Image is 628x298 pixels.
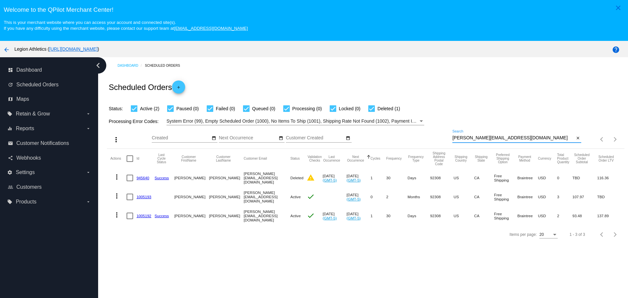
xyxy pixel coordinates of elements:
[8,94,91,104] a: map Maps
[557,149,572,168] mat-header-cell: Total Product Quantity
[212,136,216,141] mat-icon: date_range
[219,135,278,141] input: Next Occurrence
[347,197,361,201] a: (GMT-5)
[7,111,12,116] i: local_offer
[16,169,35,175] span: Settings
[323,178,337,182] a: (GMT-5)
[474,168,494,187] mat-cell: CA
[8,65,91,75] a: dashboard Dashboard
[557,168,572,187] mat-cell: 0
[339,105,360,113] span: Locked (0)
[494,187,517,206] mat-cell: Free Shipping
[307,193,315,201] mat-icon: check
[175,85,183,93] mat-icon: add
[307,212,315,219] mat-icon: check
[290,195,301,199] span: Active
[8,182,91,192] a: people_outline Customers
[538,168,557,187] mat-cell: USD
[216,105,235,113] span: Failed (0)
[86,199,91,204] i: arrow_drop_down
[347,155,365,162] button: Change sorting for NextOccurrenceUtc
[16,126,34,131] span: Reports
[408,187,430,206] mat-cell: Months
[136,176,149,180] a: 945640
[371,206,386,225] mat-cell: 1
[8,67,13,73] i: dashboard
[386,157,402,161] button: Change sorting for Frequency
[538,187,557,206] mat-cell: USD
[596,228,609,241] button: Previous page
[371,187,386,206] mat-cell: 0
[113,211,121,219] mat-icon: more_vert
[290,176,304,180] span: Deleted
[279,136,283,141] mat-icon: date_range
[8,82,13,87] i: update
[112,136,120,144] mat-icon: more_vert
[93,60,103,71] i: chevron_left
[597,155,615,162] button: Change sorting for LifetimeValue
[576,136,580,141] mat-icon: close
[86,170,91,175] i: arrow_drop_down
[244,157,267,161] button: Change sorting for CustomerEmail
[569,232,585,237] div: 1 - 3 of 3
[347,206,371,225] mat-cell: [DATE]
[4,20,248,31] small: This is your merchant website where you can access your account and connected site(s). If you hav...
[557,187,572,206] mat-cell: 3
[408,155,424,162] button: Change sorting for FrequencyType
[16,96,29,102] span: Maps
[557,206,572,225] mat-cell: 2
[474,155,488,162] button: Change sorting for ShippingState
[307,149,323,168] mat-header-cell: Validation Checks
[430,168,454,187] mat-cell: 92308
[517,206,538,225] mat-cell: Braintree
[572,153,591,164] button: Change sorting for Subtotal
[408,168,430,187] mat-cell: Days
[145,61,186,71] a: Scheduled Orders
[538,157,551,161] button: Change sorting for CurrencyIso
[110,149,127,168] mat-header-cell: Actions
[323,155,341,162] button: Change sorting for LastOccurrenceUtc
[430,151,448,166] button: Change sorting for ShippingPostcode
[609,133,622,146] button: Next page
[572,206,597,225] mat-cell: 93.48
[452,135,574,141] input: Search
[136,157,139,161] button: Change sorting for Id
[474,206,494,225] mat-cell: CA
[16,111,50,117] span: Retain & Grow
[386,206,408,225] mat-cell: 30
[494,168,517,187] mat-cell: Free Shipping
[117,61,145,71] a: Dashboard
[86,111,91,116] i: arrow_drop_down
[86,126,91,131] i: arrow_drop_down
[7,199,12,204] i: local_offer
[346,136,350,141] mat-icon: date_range
[49,46,98,52] a: [URL][DOMAIN_NAME]
[174,187,209,206] mat-cell: [PERSON_NAME]
[8,138,91,149] a: email Customer Notifications
[454,155,468,162] button: Change sorting for ShippingCountry
[371,157,380,161] button: Change sorting for Cycles
[347,187,371,206] mat-cell: [DATE]
[614,4,622,12] mat-icon: close
[597,206,621,225] mat-cell: 137.89
[474,187,494,206] mat-cell: CA
[8,96,13,102] i: map
[14,46,99,52] span: Legion Athletics ( )
[539,233,558,237] mat-select: Items per page:
[174,168,209,187] mat-cell: [PERSON_NAME]
[209,187,244,206] mat-cell: [PERSON_NAME]
[3,46,10,54] mat-icon: arrow_back
[7,126,12,131] i: equalizer
[347,216,361,220] a: (GMT-5)
[4,6,624,13] h3: Welcome to the QPilot Merchant Center!
[290,214,301,218] span: Active
[174,26,248,31] a: [EMAIL_ADDRESS][DOMAIN_NAME]
[572,187,597,206] mat-cell: 107.97
[209,168,244,187] mat-cell: [PERSON_NAME]
[16,82,59,88] span: Scheduled Orders
[174,206,209,225] mat-cell: [PERSON_NAME]
[609,228,622,241] button: Next page
[494,206,517,225] mat-cell: Free Shipping
[109,106,123,111] span: Status:
[377,105,400,113] span: Deleted (1)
